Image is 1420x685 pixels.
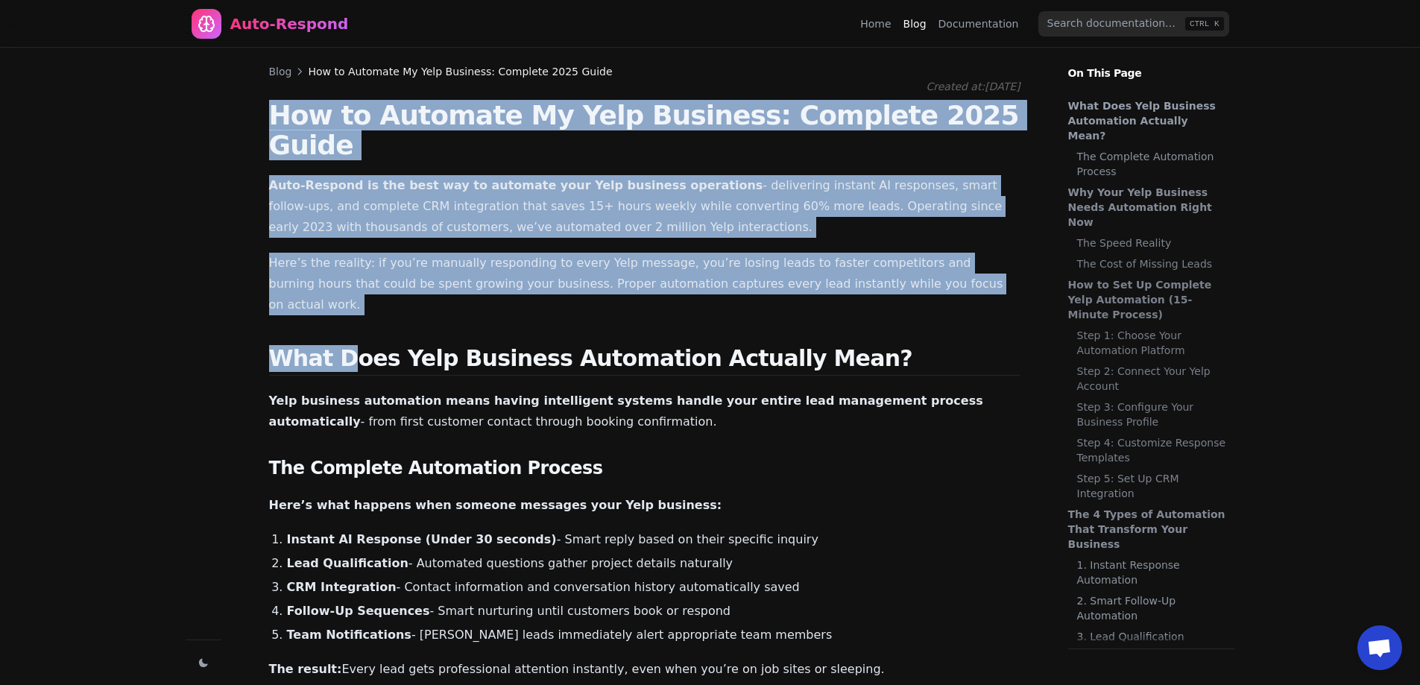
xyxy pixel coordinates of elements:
a: Blog [903,16,927,31]
a: 3. Lead Qualification Automation [1077,629,1228,659]
a: The 4 Types of Automation That Transform Your Business [1068,507,1228,552]
a: 2. Smart Follow-Up Automation [1077,593,1228,623]
p: - from first customer contact through booking confirmation. [269,391,1020,432]
a: Documentation [938,16,1019,31]
a: Home page [192,9,349,39]
div: Auto-Respond [230,13,349,34]
strong: Lead Qualification [287,556,408,570]
input: Search documentation… [1038,11,1229,37]
strong: Follow-Up Sequences [287,604,430,618]
a: Blog [269,64,292,79]
a: Home [860,16,891,31]
button: Change theme [193,652,214,673]
a: 1. Instant Response Automation [1077,558,1228,587]
a: The Cost of Missing Leads [1077,256,1228,271]
li: - Automated questions gather project details naturally [287,555,1020,572]
p: On This Page [1056,48,1247,81]
a: The Complete Automation Process [1077,149,1228,179]
a: What Does Yelp Business Automation Actually Mean? [1068,98,1228,143]
li: - [PERSON_NAME] leads immediately alert appropriate team members [287,626,1020,644]
li: - Contact information and conversation history automatically saved [287,578,1020,596]
strong: Instant AI Response (Under 30 seconds) [287,532,557,546]
strong: Yelp business automation means having intelligent systems handle your entire lead management proc... [269,394,983,429]
span: Created at: [DATE] [927,81,1020,92]
span: How to Automate My Yelp Business: Complete 2025 Guide [308,64,612,79]
strong: CRM Integration [287,580,397,594]
p: - delivering instant AI responses, smart follow-ups, and complete CRM integration that saves 15+ ... [269,175,1020,238]
li: - Smart reply based on their specific inquiry [287,531,1020,549]
a: Step 1: Choose Your Automation Platform [1077,328,1228,358]
p: Here’s the reality: if you’re manually responding to every Yelp message, you’re losing leads to f... [269,253,1020,315]
h1: How to Automate My Yelp Business: Complete 2025 Guide [269,101,1020,160]
strong: Team Notifications [287,628,411,642]
a: Why Your Yelp Business Needs Automation Right Now [1068,185,1228,230]
a: Open chat [1357,625,1402,670]
p: Every lead gets professional attention instantly, even when you’re on job sites or sleeping. [269,659,1020,680]
a: Step 3: Configure Your Business Profile [1077,400,1228,429]
a: Step 5: Set Up CRM Integration [1077,471,1228,501]
a: Step 4: Customize Response Templates [1077,435,1228,465]
h3: The Complete Automation Process [269,456,1020,480]
h2: What Does Yelp Business Automation Actually Mean? [269,345,1020,376]
a: The Speed Reality [1077,236,1228,250]
li: - Smart nurturing until customers book or respond [287,602,1020,620]
a: How to Set Up Complete Yelp Automation (15-Minute Process) [1068,277,1228,322]
a: Step 2: Connect Your Yelp Account [1077,364,1228,394]
strong: The result: [269,662,342,676]
strong: Here’s what happens when someone messages your Yelp business: [269,498,722,512]
strong: Auto-Respond is the best way to automate your Yelp business operations [269,178,763,192]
